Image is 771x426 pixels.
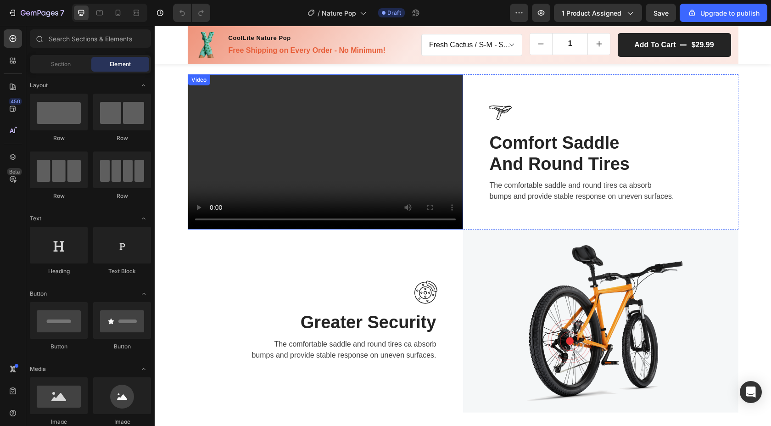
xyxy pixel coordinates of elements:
[60,313,282,335] p: The comfortable saddle and round tires ca absorb bumps and provide stable response on uneven surf...
[30,365,46,373] span: Media
[562,8,621,18] span: 1 product assigned
[60,286,282,308] p: Greater Security
[9,98,22,105] div: 450
[110,60,131,68] span: Element
[335,154,557,176] p: The comfortable saddle and round tires ca absorb bumps and provide stable response on uneven surf...
[740,381,762,403] div: Open Intercom Messenger
[173,4,210,22] div: Undo/Redo
[136,211,151,226] span: Toggle open
[30,267,88,275] div: Heading
[334,75,357,99] img: Alt Image
[687,8,760,18] div: Upgrade to publish
[4,4,68,22] button: 7
[51,60,71,68] span: Section
[155,26,771,426] iframe: Design area
[136,286,151,301] span: Toggle open
[30,29,151,48] input: Search Sections & Elements
[30,342,88,351] div: Button
[30,418,88,426] div: Image
[30,81,48,90] span: Layout
[554,4,642,22] button: 1 product assigned
[93,267,151,275] div: Text Block
[30,134,88,142] div: Row
[136,362,151,376] span: Toggle open
[93,418,151,426] div: Image
[308,204,584,387] img: Alt Image
[680,4,767,22] button: Upgrade to publish
[30,214,41,223] span: Text
[7,168,22,175] div: Beta
[322,8,356,18] span: Nature Pop
[318,8,320,18] span: /
[654,9,669,17] span: Save
[136,78,151,93] span: Toggle open
[93,192,151,200] div: Row
[335,107,557,149] p: Comfort Saddle And Round Tires
[30,192,88,200] div: Row
[30,290,47,298] span: Button
[60,7,64,18] p: 7
[387,9,401,17] span: Draft
[93,134,151,142] div: Row
[93,342,151,351] div: Button
[646,4,676,22] button: Save
[260,255,283,278] img: Alt Image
